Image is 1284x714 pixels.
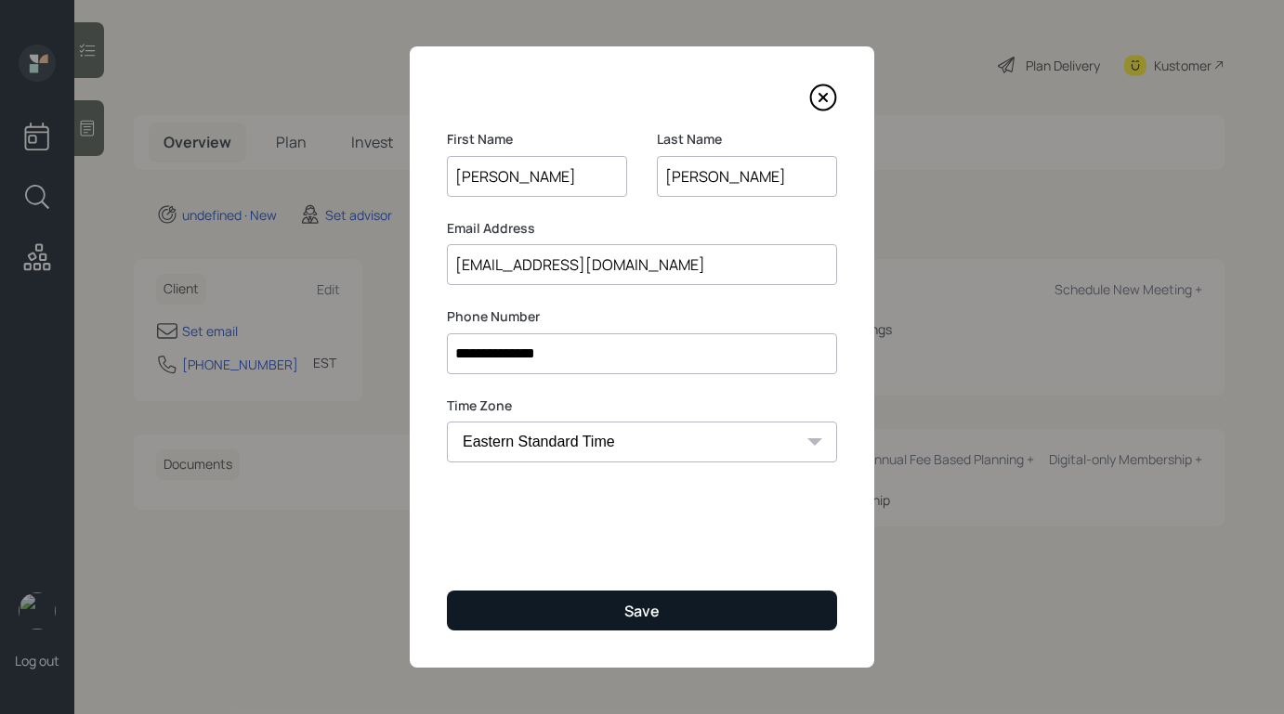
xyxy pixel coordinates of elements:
[447,307,837,326] label: Phone Number
[657,130,837,149] label: Last Name
[447,396,837,415] label: Time Zone
[447,219,837,238] label: Email Address
[447,591,837,630] button: Save
[447,130,627,149] label: First Name
[624,601,660,621] div: Save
